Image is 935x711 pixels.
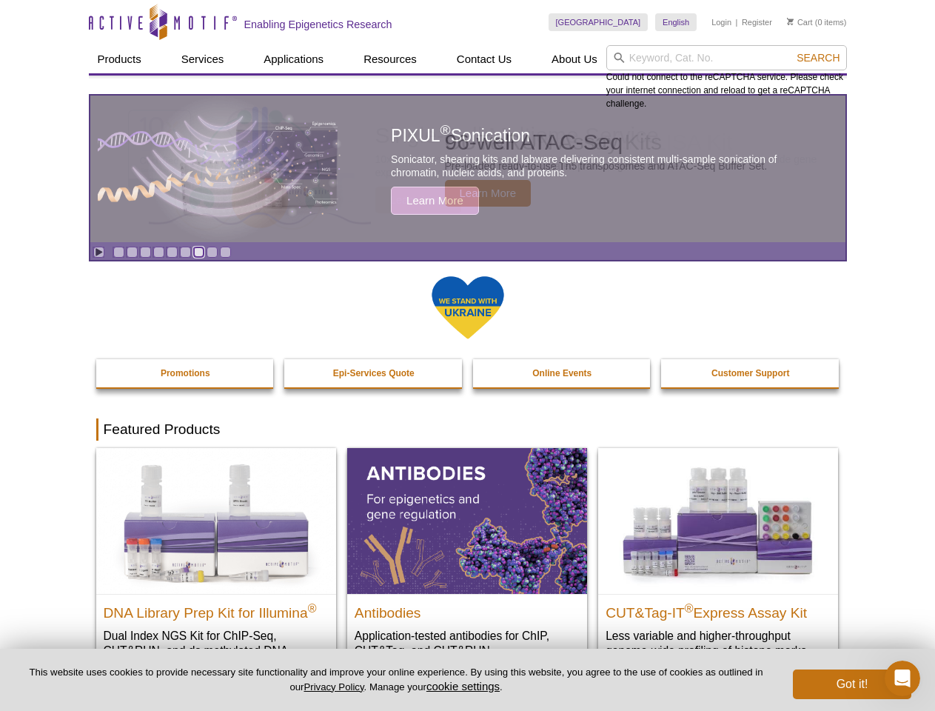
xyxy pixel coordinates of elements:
p: Application-tested antibodies for ChIP, CUT&Tag, and CUT&RUN. [355,628,580,658]
strong: Online Events [532,368,592,378]
h2: Enabling Epigenetics Research [244,18,392,31]
a: Customer Support [661,359,840,387]
strong: Promotions [161,368,210,378]
h2: DNA Library Prep Kit for Illumina [104,598,329,621]
a: Go to slide 9 [220,247,231,258]
a: [GEOGRAPHIC_DATA] [549,13,649,31]
a: Products [89,45,150,73]
button: Search [792,51,844,64]
a: Services [172,45,233,73]
a: DNA Library Prep Kit for Illumina DNA Library Prep Kit for Illumina® Dual Index NGS Kit for ChIP-... [96,448,336,687]
input: Keyword, Cat. No. [606,45,847,70]
a: Applications [255,45,332,73]
img: DNA Library Prep Kit for Illumina [96,448,336,593]
a: Go to slide 4 [153,247,164,258]
img: All Antibodies [347,448,587,593]
a: English [655,13,697,31]
a: Go to slide 1 [113,247,124,258]
li: | [736,13,738,31]
a: Go to slide 5 [167,247,178,258]
a: Go to slide 6 [180,247,191,258]
a: Cart [787,17,813,27]
h2: Antibodies [355,598,580,621]
a: Resources [355,45,426,73]
iframe: Intercom live chat [885,661,920,696]
strong: Epi-Services Quote [333,368,415,378]
img: Your Cart [787,18,794,25]
h2: Featured Products [96,418,840,441]
div: Could not connect to the reCAPTCHA service. Please check your internet connection and reload to g... [606,45,847,110]
p: Less variable and higher-throughput genome-wide profiling of histone marks​. [606,628,831,658]
a: Go to slide 7 [193,247,204,258]
strong: Customer Support [711,368,789,378]
img: CUT&Tag-IT® Express Assay Kit [598,448,838,593]
a: Epi-Services Quote [284,359,463,387]
span: Search [797,52,840,64]
sup: ® [685,601,694,614]
a: Go to slide 3 [140,247,151,258]
a: Register [742,17,772,27]
a: Promotions [96,359,275,387]
h2: CUT&Tag-IT Express Assay Kit [606,598,831,621]
p: This website uses cookies to provide necessary site functionality and improve your online experie... [24,666,768,694]
a: All Antibodies Antibodies Application-tested antibodies for ChIP, CUT&Tag, and CUT&RUN. [347,448,587,672]
a: Login [711,17,731,27]
a: Toggle autoplay [93,247,104,258]
a: Online Events [473,359,652,387]
button: cookie settings [426,680,500,692]
a: About Us [543,45,606,73]
a: Go to slide 8 [207,247,218,258]
li: (0 items) [787,13,847,31]
button: Got it! [793,670,911,699]
p: Dual Index NGS Kit for ChIP-Seq, CUT&RUN, and ds methylated DNA assays. [104,628,329,673]
sup: ® [308,601,317,614]
img: We Stand With Ukraine [431,275,505,341]
a: CUT&Tag-IT® Express Assay Kit CUT&Tag-IT®Express Assay Kit Less variable and higher-throughput ge... [598,448,838,672]
a: Contact Us [448,45,520,73]
a: Go to slide 2 [127,247,138,258]
a: Privacy Policy [304,681,363,692]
